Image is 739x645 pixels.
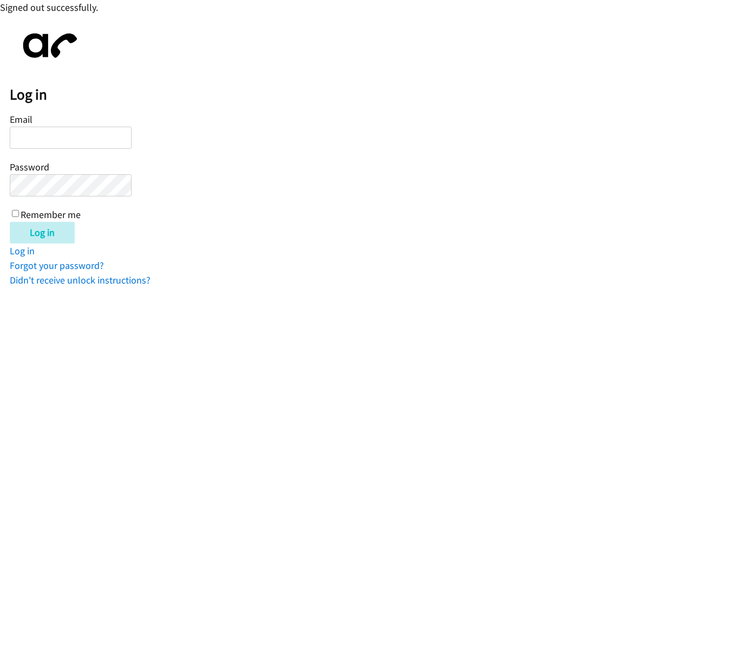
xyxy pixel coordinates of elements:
[10,24,86,67] img: aphone-8a226864a2ddd6a5e75d1ebefc011f4aa8f32683c2d82f3fb0802fe031f96514.svg
[10,161,49,173] label: Password
[10,85,739,104] h2: Log in
[10,274,151,286] a: Didn't receive unlock instructions?
[10,113,32,126] label: Email
[21,208,81,221] label: Remember me
[10,259,104,272] a: Forgot your password?
[10,245,35,257] a: Log in
[10,222,75,243] input: Log in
